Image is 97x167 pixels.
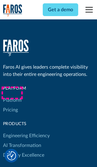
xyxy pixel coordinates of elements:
[3,4,22,17] img: Logo of the analytics and reporting company Faros.
[3,63,94,78] div: Faros AI gives leaders complete visibility into their entire engineering operations.
[82,2,94,17] div: menu
[3,4,22,17] a: home
[3,39,29,56] a: home
[3,141,41,150] a: AI Transformation
[3,105,18,115] a: Pricing
[43,3,78,16] a: Get a demo
[3,121,50,127] div: products
[3,85,50,92] div: Platform
[3,131,50,141] a: Engineering Efficiency
[3,150,44,160] a: Delivery Excellence
[7,151,16,160] button: Cookie Settings
[7,151,16,160] img: Revisit consent button
[3,95,22,105] a: Platform
[3,39,29,56] img: Faros Logo White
